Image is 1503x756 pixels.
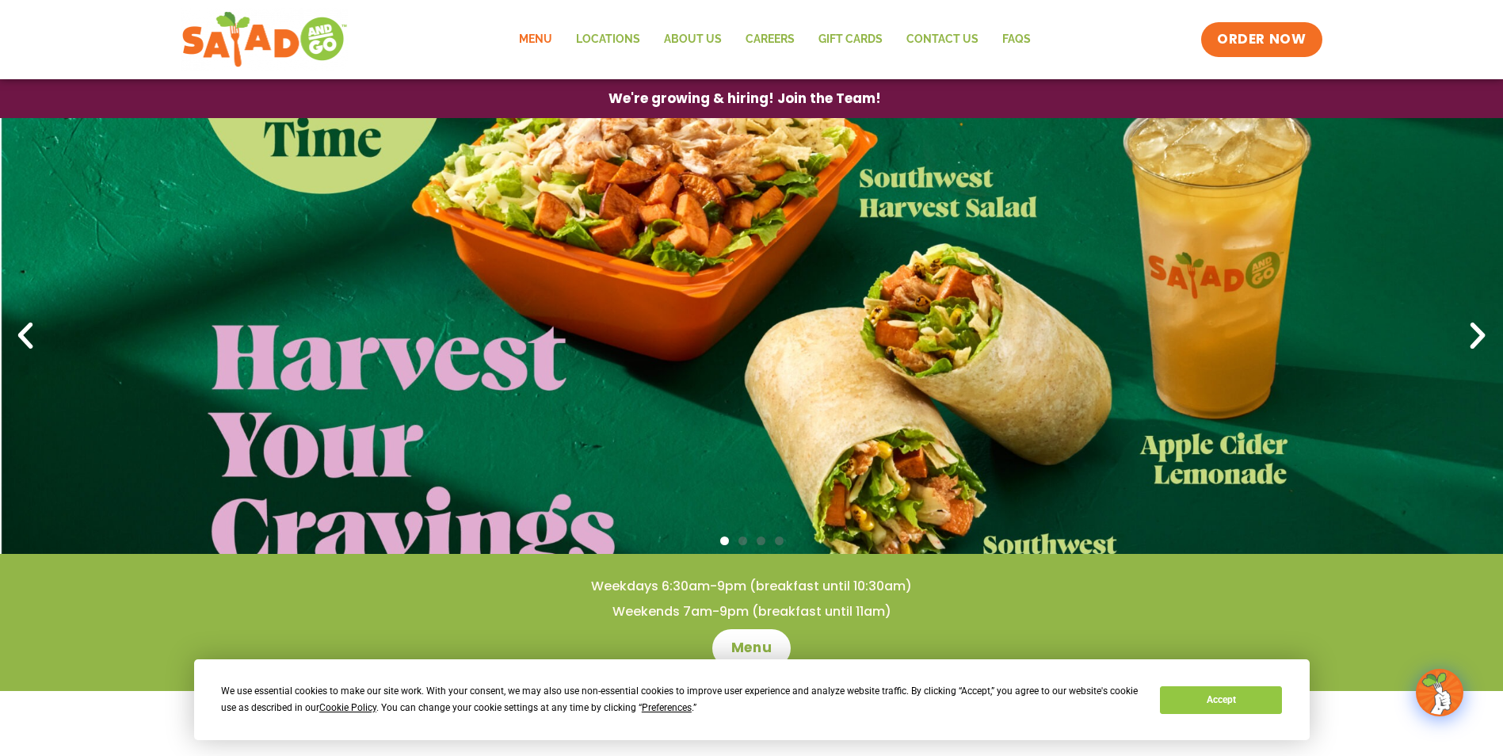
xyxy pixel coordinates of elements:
span: Preferences [642,702,692,713]
a: GIFT CARDS [807,21,895,58]
div: Next slide [1460,319,1495,353]
span: Menu [731,639,772,658]
div: We use essential cookies to make our site work. With your consent, we may also use non-essential ... [221,683,1141,716]
nav: Menu [507,21,1043,58]
a: Locations [564,21,652,58]
img: wpChatIcon [1417,670,1462,715]
span: Cookie Policy [319,702,376,713]
a: Careers [734,21,807,58]
span: Go to slide 4 [775,536,784,545]
a: Menu [712,629,791,667]
span: Go to slide 1 [720,536,729,545]
a: About Us [652,21,734,58]
img: new-SAG-logo-768×292 [181,8,349,71]
a: FAQs [990,21,1043,58]
span: Go to slide 2 [738,536,747,545]
div: Previous slide [8,319,43,353]
button: Accept [1160,686,1282,714]
div: Cookie Consent Prompt [194,659,1310,740]
a: Menu [507,21,564,58]
a: Contact Us [895,21,990,58]
h4: Weekends 7am-9pm (breakfast until 11am) [32,603,1471,620]
span: We're growing & hiring! Join the Team! [608,92,881,105]
a: We're growing & hiring! Join the Team! [585,80,905,117]
h4: Weekdays 6:30am-9pm (breakfast until 10:30am) [32,578,1471,595]
a: ORDER NOW [1201,22,1322,57]
span: Go to slide 3 [757,536,765,545]
span: ORDER NOW [1217,30,1306,49]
